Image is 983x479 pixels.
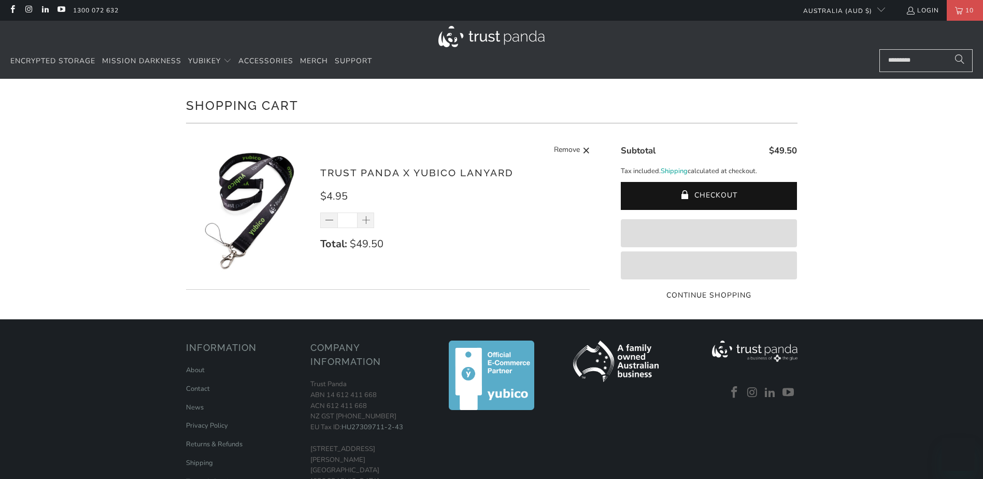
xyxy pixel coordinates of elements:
[906,5,939,16] a: Login
[335,56,372,66] span: Support
[56,6,65,15] a: Trust Panda Australia on YouTube
[621,145,656,157] span: Subtotal
[320,167,514,178] a: Trust Panda x Yubico Lanyard
[300,56,328,66] span: Merch
[300,49,328,74] a: Merch
[186,94,797,115] h1: Shopping Cart
[186,421,228,430] a: Privacy Policy
[238,56,293,66] span: Accessories
[947,49,973,72] button: Search
[320,189,348,203] span: $4.95
[554,144,590,157] a: Remove
[73,5,119,16] a: 1300 072 632
[942,438,975,471] iframe: Button to launch messaging window
[186,403,204,412] a: News
[238,49,293,74] a: Accessories
[102,49,181,74] a: Mission Darkness
[621,182,797,210] button: Checkout
[186,440,243,449] a: Returns & Refunds
[763,386,778,400] a: Trust Panda Australia on LinkedIn
[745,386,760,400] a: Trust Panda Australia on Instagram
[661,166,688,177] a: Shipping
[438,26,545,47] img: Trust Panda Australia
[350,237,383,251] span: $49.50
[40,6,49,15] a: Trust Panda Australia on LinkedIn
[8,6,17,15] a: Trust Panda Australia on Facebook
[102,56,181,66] span: Mission Darkness
[621,166,797,177] p: Tax included. calculated at checkout.
[781,386,796,400] a: Trust Panda Australia on YouTube
[769,145,797,157] span: $49.50
[10,49,372,74] nav: Translation missing: en.navigation.header.main_nav
[10,56,95,66] span: Encrypted Storage
[621,290,797,301] a: Continue Shopping
[335,49,372,74] a: Support
[320,237,347,251] strong: Total:
[186,458,213,468] a: Shipping
[188,56,221,66] span: YubiKey
[727,386,743,400] a: Trust Panda Australia on Facebook
[10,49,95,74] a: Encrypted Storage
[186,149,310,274] img: Trust Panda x Yubico Lanyard
[186,384,210,393] a: Contact
[879,49,973,72] input: Search...
[554,144,580,157] span: Remove
[188,49,232,74] summary: YubiKey
[186,365,205,375] a: About
[24,6,33,15] a: Trust Panda Australia on Instagram
[341,422,403,432] a: HU27309711-2-43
